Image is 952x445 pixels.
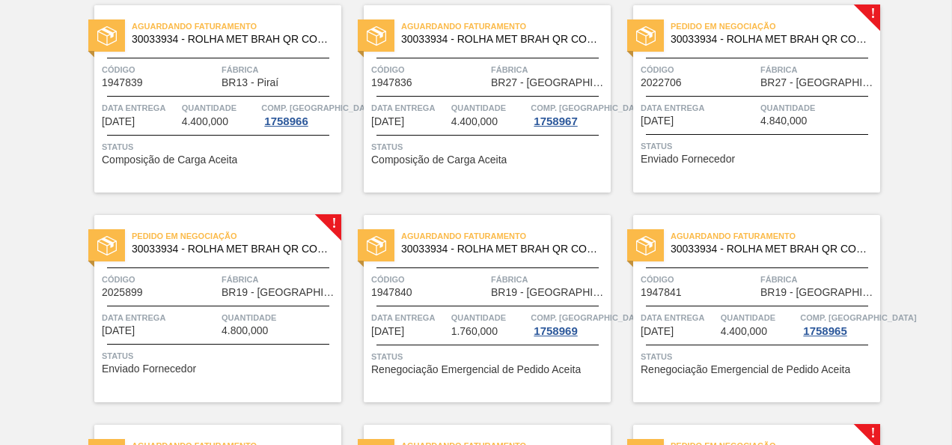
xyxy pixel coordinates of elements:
span: 2022706 [641,77,682,88]
span: Aguardando Faturamento [132,19,341,34]
span: 1947836 [371,77,412,88]
span: 4.840,000 [760,115,807,127]
span: 08/09/2025 [371,116,404,127]
span: Código [102,62,218,77]
span: 12/09/2025 [371,326,404,337]
span: Aguardando Faturamento [671,228,880,243]
span: 1947839 [102,77,143,88]
span: 1947841 [641,287,682,298]
span: Data entrega [102,100,178,115]
span: 08/09/2025 [641,115,674,127]
span: BR27 - Nova Minas [491,77,607,88]
a: Comp. [GEOGRAPHIC_DATA]1758969 [531,310,607,337]
img: status [97,236,117,255]
span: Data entrega [371,100,448,115]
span: Fábrica [222,62,338,77]
span: Código [641,272,757,287]
span: Código [102,272,218,287]
span: 4.400,000 [451,116,498,127]
span: Data entrega [371,310,448,325]
span: Quantidade [451,100,528,115]
span: 30033934 - ROLHA MET BRAH QR CODE 021CX105 [132,34,329,45]
img: status [367,26,386,46]
span: 4.400,000 [182,116,228,127]
span: BR19 - Nova Rio [760,287,876,298]
img: status [636,236,656,255]
span: 30033934 - ROLHA MET BRAH QR CODE 021CX105 [401,34,599,45]
span: Fábrica [222,272,338,287]
span: Quantidade [721,310,797,325]
span: BR13 - Piraí [222,77,278,88]
span: 30033934 - ROLHA MET BRAH QR CODE 021CX105 [401,243,599,255]
span: BR19 - Nova Rio [222,287,338,298]
span: BR27 - Nova Minas [760,77,876,88]
div: 1758967 [531,115,580,127]
span: Pedido em Negociação [671,19,880,34]
span: Composição de Carga Aceita [371,154,507,166]
span: Quantidade [182,100,258,115]
span: Comp. Carga [800,310,916,325]
span: Renegociação Emergencial de Pedido Aceita [371,364,581,375]
span: Data entrega [641,310,717,325]
span: Fábrica [760,62,876,77]
span: Pedido em Negociação [132,228,341,243]
a: Comp. [GEOGRAPHIC_DATA]1758967 [531,100,607,127]
span: Status [102,348,338,363]
a: statusAguardando Faturamento30033934 - ROLHA MET BRAH QR CODE 021CX105Código1947839FábricaBR13 - ... [72,5,341,193]
span: Código [371,272,487,287]
img: status [636,26,656,46]
div: 1758966 [261,115,311,127]
span: 11/09/2025 [102,325,135,336]
a: !statusPedido em Negociação30033934 - ROLHA MET BRAH QR CODE 021CX105Código2022706FábricaBR27 - [... [611,5,880,193]
span: Status [641,349,876,364]
span: Renegociação Emergencial de Pedido Aceita [641,364,850,375]
span: Quantidade [222,310,338,325]
span: Data entrega [102,310,218,325]
span: Status [102,139,338,154]
a: !statusPedido em Negociação30033934 - ROLHA MET BRAH QR CODE 021CX105Código2025899FábricaBR19 - [... [72,215,341,402]
span: Composição de Carga Aceita [102,154,237,166]
span: Status [371,349,607,364]
span: Enviado Fornecedor [641,154,735,165]
span: Quantidade [760,100,876,115]
span: 2025899 [102,287,143,298]
span: Status [371,139,607,154]
a: statusAguardando Faturamento30033934 - ROLHA MET BRAH QR CODE 021CX105Código1947836FábricaBR27 - ... [341,5,611,193]
span: 30033934 - ROLHA MET BRAH QR CODE 021CX105 [132,243,329,255]
span: 4.800,000 [222,325,268,336]
span: Data entrega [641,100,757,115]
span: Código [641,62,757,77]
span: Fábrica [491,272,607,287]
a: Comp. [GEOGRAPHIC_DATA]1758966 [261,100,338,127]
span: Fábrica [491,62,607,77]
div: 1758965 [800,325,849,337]
span: Aguardando Faturamento [401,19,611,34]
span: 30033934 - ROLHA MET BRAH QR CODE 021CX105 [671,34,868,45]
img: status [367,236,386,255]
span: Comp. Carga [261,100,377,115]
span: Aguardando Faturamento [401,228,611,243]
a: Comp. [GEOGRAPHIC_DATA]1758965 [800,310,876,337]
span: BR19 - Nova Rio [491,287,607,298]
span: 1947840 [371,287,412,298]
img: status [97,26,117,46]
a: statusAguardando Faturamento30033934 - ROLHA MET BRAH QR CODE 021CX105Código1947841FábricaBR19 - ... [611,215,880,402]
span: Fábrica [760,272,876,287]
a: statusAguardando Faturamento30033934 - ROLHA MET BRAH QR CODE 021CX105Código1947840FábricaBR19 - ... [341,215,611,402]
span: Código [371,62,487,77]
span: Status [641,139,876,154]
span: Quantidade [451,310,528,325]
span: 08/09/2025 [102,116,135,127]
span: 4.400,000 [721,326,767,337]
span: 30033934 - ROLHA MET BRAH QR CODE 021CX105 [671,243,868,255]
div: 1758969 [531,325,580,337]
span: Comp. Carga [531,310,647,325]
span: 12/09/2025 [641,326,674,337]
span: Comp. Carga [531,100,647,115]
span: 1.760,000 [451,326,498,337]
span: Enviado Fornecedor [102,363,196,375]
